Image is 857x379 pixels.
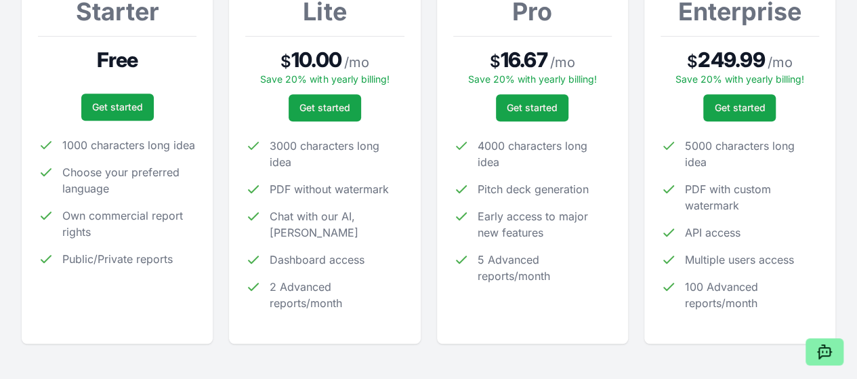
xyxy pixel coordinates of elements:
[62,164,196,197] span: Choose your preferred language
[501,47,547,72] span: 16.67
[280,51,291,73] span: $
[490,51,501,73] span: $
[478,208,612,241] span: Early access to major new features
[685,252,794,268] span: Multiple users access
[62,137,195,153] span: 1000 characters long idea
[675,73,804,85] span: Save 20% with yearly billing!
[270,252,364,268] span: Dashboard access
[478,138,612,170] span: 4000 characters long idea
[478,181,589,197] span: Pitch deck generation
[289,94,361,121] a: Get started
[62,207,196,240] span: Own commercial report rights
[685,181,819,214] span: PDF with custom watermark
[703,94,776,121] a: Get started
[685,138,819,170] span: 5000 characters long idea
[687,51,698,73] span: $
[685,279,819,311] span: 100 Advanced reports/month
[468,73,597,85] span: Save 20% with yearly billing!
[97,47,138,72] span: Free
[344,53,369,72] span: / mo
[260,73,389,85] span: Save 20% with yearly billing!
[270,208,404,241] span: Chat with our AI, [PERSON_NAME]
[550,53,575,72] span: / mo
[496,94,568,121] a: Get started
[685,224,740,241] span: API access
[270,181,389,197] span: PDF without watermark
[62,251,173,267] span: Public/Private reports
[270,279,404,311] span: 2 Advanced reports/month
[270,138,404,170] span: 3000 characters long idea
[698,47,765,72] span: 249.99
[291,47,341,72] span: 10.00
[768,53,793,72] span: / mo
[81,94,154,121] a: Get started
[478,252,612,284] span: 5 Advanced reports/month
